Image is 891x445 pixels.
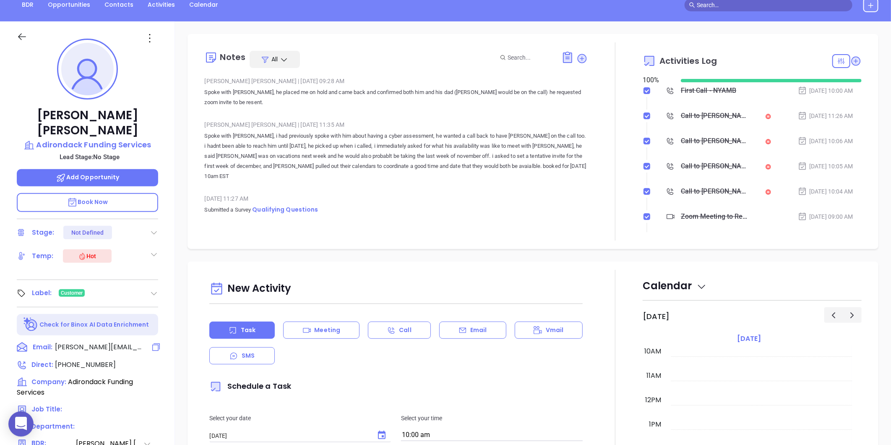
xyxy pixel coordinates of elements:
[71,226,104,239] div: Not Defined
[643,75,671,85] div: 100 %
[681,160,748,173] div: Call to [PERSON_NAME]
[32,250,54,262] div: Temp:
[647,419,663,429] div: 1pm
[697,0,848,10] input: Search…
[470,326,487,335] p: Email
[659,57,717,65] span: Activities Log
[23,317,38,332] img: Ai-Enrich-DaqCidB-.svg
[798,111,853,120] div: [DATE] 11:26 AM
[17,377,133,397] span: Adirondack Funding Services
[681,185,748,198] div: Call to [PERSON_NAME]
[204,87,588,107] p: Spoke with [PERSON_NAME], he placed me on hold and came back and confirmed both him and his dad (...
[61,43,114,95] img: profile-user
[204,75,588,87] div: [PERSON_NAME] [PERSON_NAME] [DATE] 09:28 AM
[798,86,853,95] div: [DATE] 10:00 AM
[204,131,588,181] p: Spoke with [PERSON_NAME], i had previously spoke with him about having a cyber assessment, he wan...
[798,136,853,146] div: [DATE] 10:06 AM
[209,381,291,391] span: Schedule a Task
[31,405,62,414] span: Job Title:
[56,173,120,181] span: Add Opportunity
[681,110,748,122] div: Call to [PERSON_NAME]
[55,360,116,369] span: [PHONE_NUMBER]
[209,414,391,423] p: Select your date
[798,212,853,221] div: [DATE] 09:00 AM
[31,377,66,386] span: Company:
[32,287,52,299] div: Label:
[824,307,843,323] button: Previous day
[689,2,695,8] span: search
[399,326,411,335] p: Call
[209,278,583,300] div: New Activity
[61,288,83,298] span: Customer
[643,312,670,321] h2: [DATE]
[681,210,748,223] div: Zoom Meeting to Review Assessment - [PERSON_NAME]
[204,192,588,205] div: [DATE] 11:27 AM
[798,187,853,196] div: [DATE] 10:04 AM
[546,326,564,335] p: Vmail
[298,121,299,128] span: |
[242,351,255,360] p: SMS
[681,135,748,147] div: Call to [PERSON_NAME]
[645,371,663,381] div: 11am
[843,307,862,323] button: Next day
[643,346,663,356] div: 10am
[643,279,707,293] span: Calendar
[55,342,143,352] span: [PERSON_NAME][EMAIL_ADDRESS][DOMAIN_NAME]
[39,320,149,329] p: Check for Binox AI Data Enrichment
[17,108,158,138] p: [PERSON_NAME] [PERSON_NAME]
[298,78,299,84] span: |
[209,432,370,440] input: MM/DD/YYYY
[33,342,52,353] span: Email:
[508,53,552,62] input: Search...
[204,205,588,215] p: Submitted a Survey
[252,205,318,214] span: Qualifying Questions
[314,326,340,335] p: Meeting
[241,326,255,335] p: Task
[32,226,55,239] div: Stage:
[220,53,245,61] div: Notes
[735,333,763,345] a: [DATE]
[373,427,390,444] button: Choose date, selected date is Sep 3, 2025
[798,162,853,171] div: [DATE] 10:05 AM
[204,118,588,131] div: [PERSON_NAME] [PERSON_NAME] [DATE] 11:35 AM
[401,414,583,423] p: Select your time
[31,422,75,431] span: Department:
[67,198,108,206] span: Book Now
[643,395,663,405] div: 12pm
[78,251,96,261] div: Hot
[681,84,737,97] div: First Call - NYAMB
[17,139,158,151] a: Adirondack Funding Services
[21,152,158,162] p: Lead Stage: No Stage
[271,55,278,63] span: All
[31,360,53,369] span: Direct :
